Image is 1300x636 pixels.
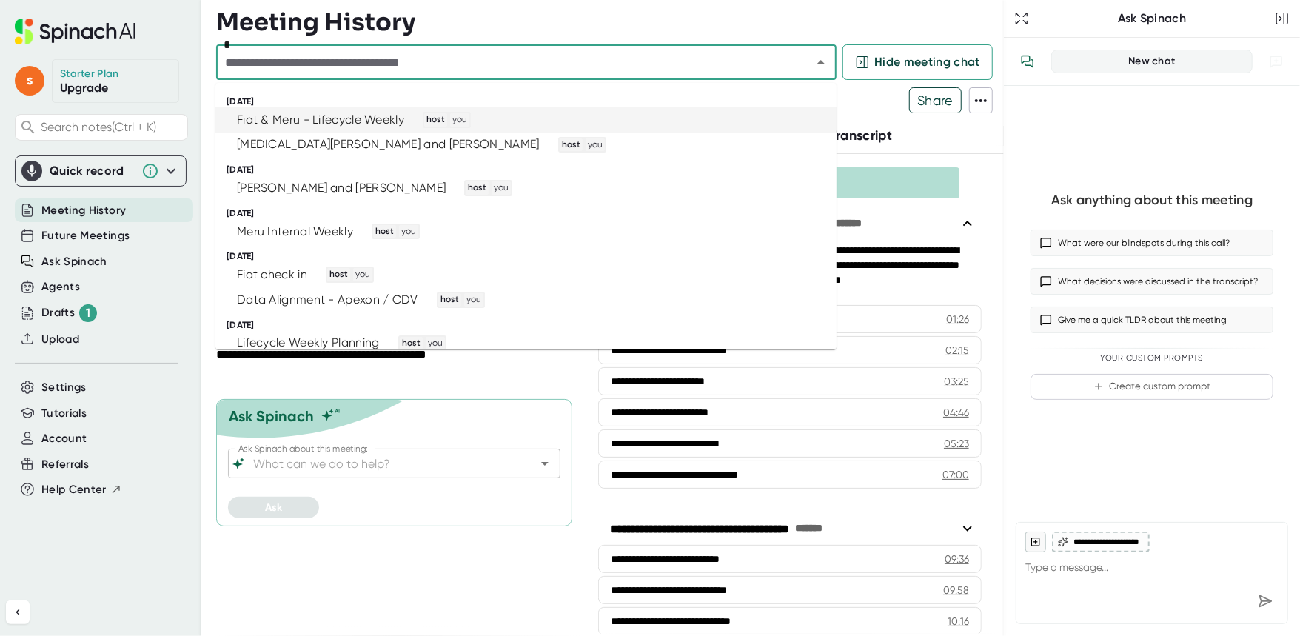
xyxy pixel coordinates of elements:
div: Data Alignment - Apexon / CDV [237,292,418,307]
button: View conversation history [1013,47,1042,76]
button: Share [909,87,962,113]
div: [MEDICAL_DATA][PERSON_NAME] and [PERSON_NAME] [237,137,540,152]
span: Hide meeting chat [874,53,980,71]
button: Hide meeting chat [842,44,993,80]
button: Close [811,52,831,73]
span: Ask [265,501,282,514]
button: Referrals [41,456,89,473]
div: Meru Internal Weekly [237,224,353,239]
div: 04:46 [943,405,969,420]
button: Close conversation sidebar [1272,8,1293,29]
span: host [327,268,350,281]
input: What can we do to help? [250,453,512,474]
div: New chat [1061,55,1243,68]
div: Fiat check in [237,267,307,282]
button: Expand to Ask Spinach page [1011,8,1032,29]
button: Meeting History [41,202,126,219]
div: Ask Spinach [229,407,314,425]
div: [DATE] [227,208,837,219]
span: host [424,113,447,127]
span: you [586,138,605,152]
div: Your Custom Prompts [1031,353,1273,364]
div: [DATE] [227,251,837,262]
div: 07:00 [942,467,969,482]
div: 10:16 [948,614,969,629]
span: host [466,181,489,195]
button: What were our blindspots during this call? [1031,230,1273,256]
div: [DATE] [227,96,837,107]
button: Open [535,453,555,474]
h3: Meeting History [216,8,415,36]
div: Ask Spinach [1032,11,1272,26]
span: s [15,66,44,96]
div: 03:25 [944,374,969,389]
div: Drafts [41,304,97,322]
button: Settings [41,379,87,396]
button: Future Meetings [41,227,130,244]
button: Transcript [829,126,893,146]
button: Help Center [41,481,122,498]
span: Search notes (Ctrl + K) [41,120,184,134]
span: host [400,337,423,350]
div: Quick record [21,156,180,186]
div: 05:23 [944,436,969,451]
div: 09:58 [943,583,969,597]
div: Ask anything about this meeting [1051,192,1253,209]
button: Create custom prompt [1031,374,1273,400]
button: Ask [228,497,319,518]
span: you [464,293,483,307]
span: Help Center [41,481,107,498]
div: Starter Plan [60,67,119,81]
span: Share [910,87,961,113]
div: Quick record [50,164,134,178]
div: [DATE] [227,320,837,331]
span: Transcript [829,127,893,144]
div: Fiat & Meru - Lifecycle Weekly [237,113,404,127]
span: you [450,113,469,127]
span: host [438,293,461,307]
span: host [560,138,583,152]
span: you [399,225,418,238]
button: What decisions were discussed in the transcript? [1031,268,1273,295]
button: Tutorials [41,405,87,422]
button: Agents [41,278,80,295]
button: Account [41,430,87,447]
span: host [373,225,396,238]
div: 09:36 [945,552,969,566]
div: [PERSON_NAME] and [PERSON_NAME] [237,181,446,195]
span: you [426,337,445,350]
button: Ask Spinach [41,253,107,270]
span: you [492,181,511,195]
div: Send message [1252,588,1279,615]
div: Lifecycle Weekly Planning [237,335,380,350]
button: Drafts 1 [41,304,97,322]
button: Upload [41,331,79,348]
div: 02:15 [945,343,969,358]
a: Upgrade [60,81,108,95]
button: Collapse sidebar [6,600,30,624]
button: Give me a quick TLDR about this meeting [1031,307,1273,333]
div: 1 [79,304,97,322]
span: you [353,268,372,281]
div: 01:26 [946,312,969,327]
div: [DATE] [227,164,837,175]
